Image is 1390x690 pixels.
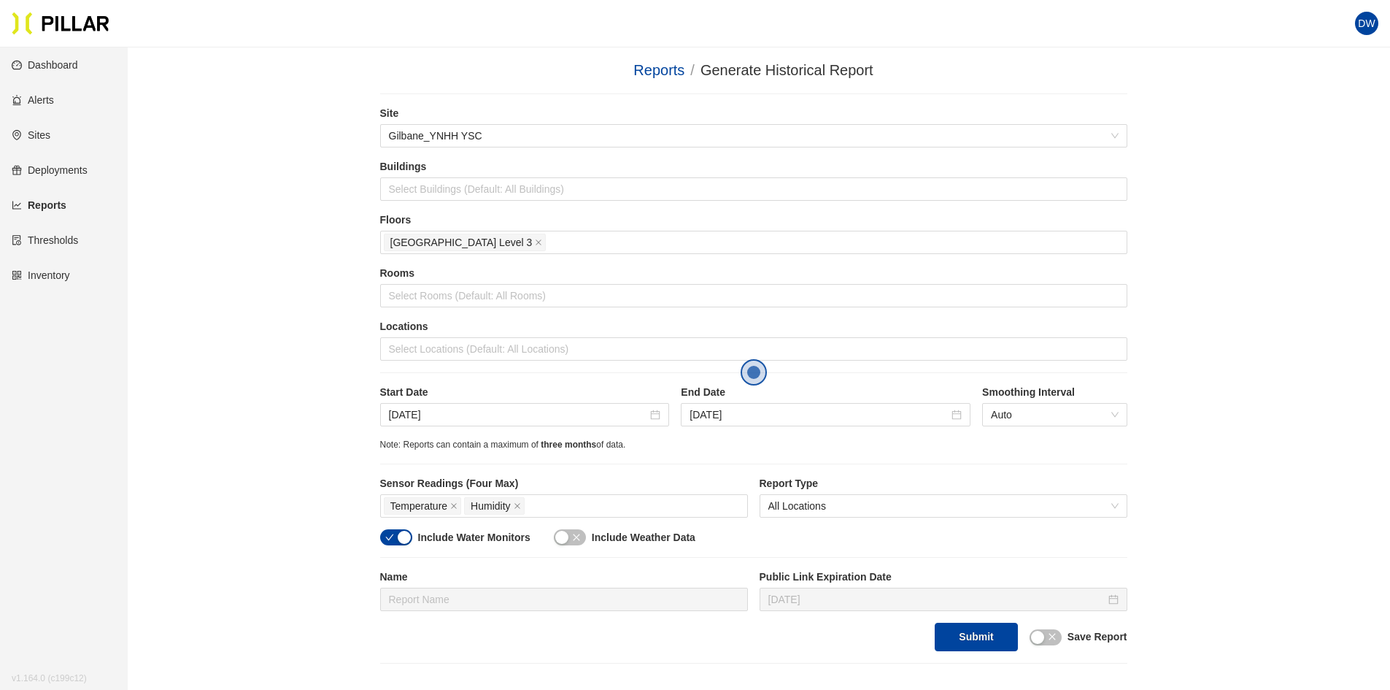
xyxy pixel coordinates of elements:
span: close [450,502,457,511]
button: Open the dialog [741,359,767,386]
a: exceptionThresholds [12,234,78,246]
span: DW [1358,12,1375,35]
span: check [385,533,394,542]
label: Report Type [760,476,1127,491]
img: Pillar Technologies [12,12,109,35]
label: Locations [380,319,1127,334]
label: End Date [681,385,970,400]
input: Oct 7, 2025 [389,407,648,423]
label: Name [380,570,748,585]
input: Oct 14, 2025 [690,407,949,423]
span: Generate Historical Report [700,62,873,78]
span: Auto [991,404,1118,426]
div: Note: Reports can contain a maximum of of data. [380,438,1127,452]
a: Reports [633,62,684,78]
label: Rooms [380,266,1127,281]
a: alertAlerts [12,94,54,106]
span: close [514,502,521,511]
a: qrcodeInventory [12,269,70,281]
span: All Locations [768,495,1119,517]
label: Save Report [1067,629,1127,645]
a: dashboardDashboard [12,59,78,71]
span: close [535,239,542,248]
span: Gilbane_YNHH YSC [389,125,1119,147]
label: Sensor Readings (Four Max) [380,476,748,491]
input: Report Name [380,588,748,611]
button: Submit [935,623,1017,651]
label: Include Weather Data [592,530,695,545]
label: Start Date [380,385,670,400]
label: Public Link Expiration Date [760,570,1127,585]
label: Floors [380,212,1127,228]
span: close [1048,632,1057,641]
a: line-chartReports [12,199,66,211]
label: Include Water Monitors [418,530,530,545]
a: giftDeployments [12,164,88,176]
span: Temperature [390,498,448,514]
label: Buildings [380,159,1127,175]
input: Oct 28, 2025 [768,591,1105,607]
span: [GEOGRAPHIC_DATA] Level 3 [390,234,533,250]
label: Site [380,106,1127,121]
span: / [690,62,695,78]
label: Smoothing Interval [982,385,1127,400]
span: Humidity [471,498,510,514]
span: three months [541,440,596,450]
a: environmentSites [12,129,50,141]
span: close [572,533,581,542]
